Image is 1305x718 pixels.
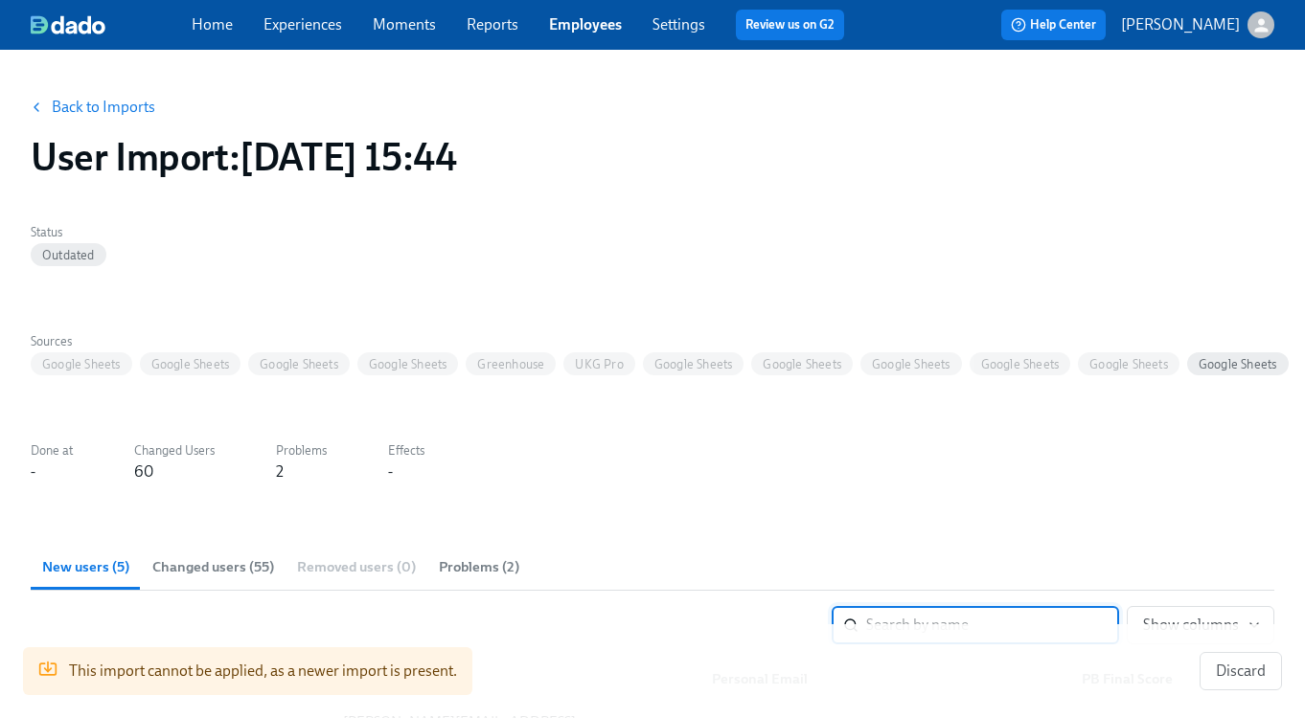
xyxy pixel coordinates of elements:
h1: User Import : [DATE] 15:44 [31,134,456,180]
span: Changed users (55) [152,556,274,578]
span: Google Sheets [1187,357,1289,371]
a: Settings [652,15,705,34]
label: Problems [276,440,327,461]
label: Done at [31,440,73,461]
span: Discard [1216,662,1266,681]
span: Help Center [1011,15,1096,34]
label: Effects [388,440,424,461]
a: Back to Imports [52,98,155,117]
span: Google Sheets [357,357,459,371]
a: Employees [549,15,622,34]
a: Moments [373,15,436,34]
div: - [388,461,393,482]
span: Google Sheets [140,357,241,371]
span: Greenhouse [466,357,556,371]
span: Google Sheets [643,357,744,371]
span: Google Sheets [31,357,132,371]
div: 60 [134,461,153,482]
label: Changed Users [134,440,215,461]
button: [PERSON_NAME] [1121,11,1274,38]
button: Back to Imports [19,88,169,126]
a: Experiences [263,15,342,34]
span: Google Sheets [248,357,350,371]
button: Show columns [1127,606,1274,644]
label: Sources [31,331,1289,352]
button: Review us on G2 [736,10,844,40]
a: Home [192,15,233,34]
img: dado [31,15,105,34]
div: This import cannot be applied, as a newer import is present. [69,653,457,689]
span: Google Sheets [970,357,1071,371]
p: [PERSON_NAME] [1121,14,1240,35]
span: Google Sheets [1078,357,1179,371]
label: Status [31,222,106,243]
span: Outdated [31,248,106,262]
a: Review us on G2 [745,15,835,34]
span: UKG Pro [563,357,634,371]
div: 2 [276,461,284,482]
span: Problems (2) [439,556,519,578]
span: Show columns [1143,616,1258,635]
span: Google Sheets [860,357,962,371]
span: Google Sheets [751,357,853,371]
button: Discard [1200,652,1282,690]
input: Search by name [866,606,1119,644]
button: Help Center [1001,10,1106,40]
div: - [31,461,35,482]
span: New users (5) [42,556,129,578]
a: dado [31,15,192,34]
a: Reports [467,15,518,34]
